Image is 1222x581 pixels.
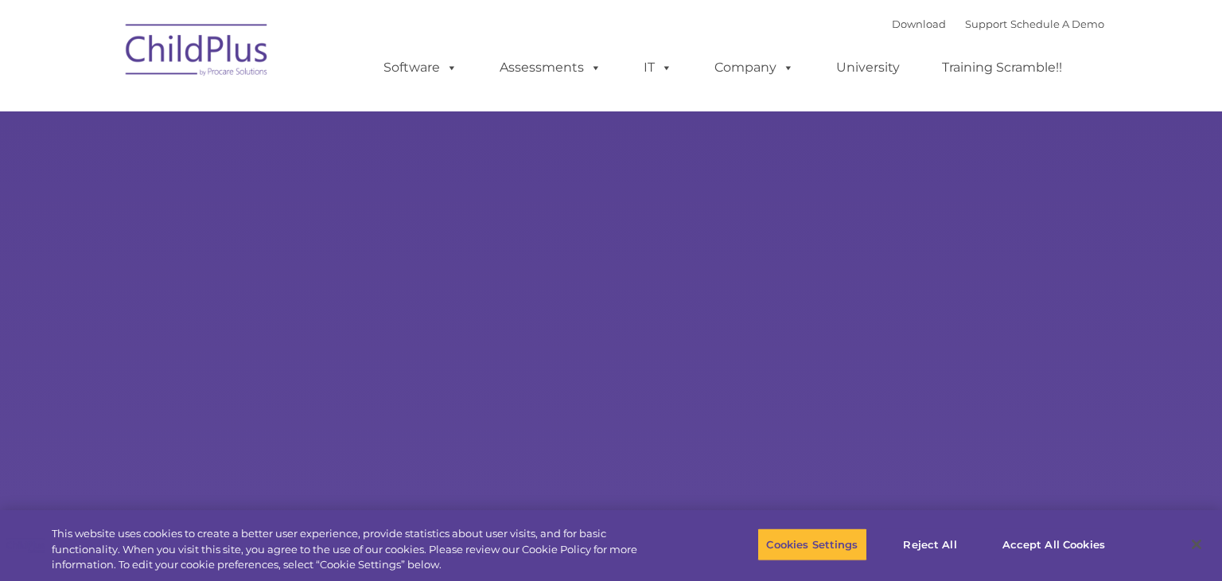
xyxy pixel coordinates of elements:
button: Cookies Settings [757,528,866,561]
button: Reject All [881,528,980,561]
button: Close [1179,527,1214,562]
a: Assessments [484,52,617,84]
a: Schedule A Demo [1010,18,1104,30]
img: ChildPlus by Procare Solutions [118,13,277,92]
div: This website uses cookies to create a better user experience, provide statistics about user visit... [52,526,672,573]
a: Download [892,18,946,30]
font: | [892,18,1104,30]
a: IT [628,52,688,84]
button: Accept All Cookies [994,528,1114,561]
a: Support [965,18,1007,30]
a: Training Scramble!! [926,52,1078,84]
a: University [820,52,916,84]
a: Company [699,52,810,84]
a: Software [368,52,473,84]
